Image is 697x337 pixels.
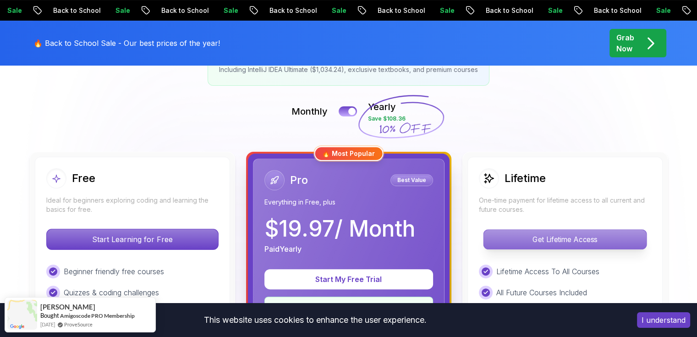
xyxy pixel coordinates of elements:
[483,229,647,249] button: Get Lifetime Access
[368,6,431,15] p: Back to School
[219,65,478,74] p: Including IntelliJ IDEA Ultimate ($1,034.24), exclusive textbooks, and premium courses
[106,6,136,15] p: Sale
[214,6,244,15] p: Sale
[479,235,651,244] a: Get Lifetime Access
[637,312,690,328] button: Accept cookies
[7,310,623,330] div: This website uses cookies to enhance the user experience.
[46,229,219,250] button: Start Learning for Free
[585,6,647,15] p: Back to School
[72,171,95,186] h2: Free
[264,218,415,240] p: $ 19.97 / Month
[291,105,328,118] p: Monthly
[64,287,159,298] p: Quizzes & coding challenges
[33,38,220,49] p: 🔥 Back to School Sale - Our best prices of the year!
[64,266,164,277] p: Beginner friendly free courses
[290,173,308,188] h2: Pro
[40,303,95,311] span: [PERSON_NAME]
[46,196,219,214] p: Ideal for beginners exploring coding and learning the basics for free.
[60,312,135,320] a: Amigoscode PRO Membership
[539,6,568,15] p: Sale
[479,196,651,214] p: One-time payment for lifetime access to all current and future courses.
[44,6,106,15] p: Back to School
[647,6,676,15] p: Sale
[46,235,219,244] a: Start Learning for Free
[616,32,634,54] p: Grab Now
[496,287,587,298] p: All Future Courses Included
[64,320,93,328] a: ProveSource
[323,6,352,15] p: Sale
[40,312,59,319] span: Bought
[47,229,218,249] p: Start Learning for Free
[40,320,55,328] span: [DATE]
[152,6,214,15] p: Back to School
[275,274,422,285] p: Start My Free Trial
[477,6,539,15] p: Back to School
[392,176,432,185] p: Best Value
[496,266,599,277] p: Lifetime Access To All Courses
[7,300,37,330] img: provesource social proof notification image
[431,6,460,15] p: Sale
[264,269,433,289] button: Start My Free Trial
[264,198,433,207] p: Everything in Free, plus
[270,303,427,312] p: 🛡️ Risk-Free Guarantee
[260,6,323,15] p: Back to School
[264,243,302,254] p: Paid Yearly
[505,171,546,186] h2: Lifetime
